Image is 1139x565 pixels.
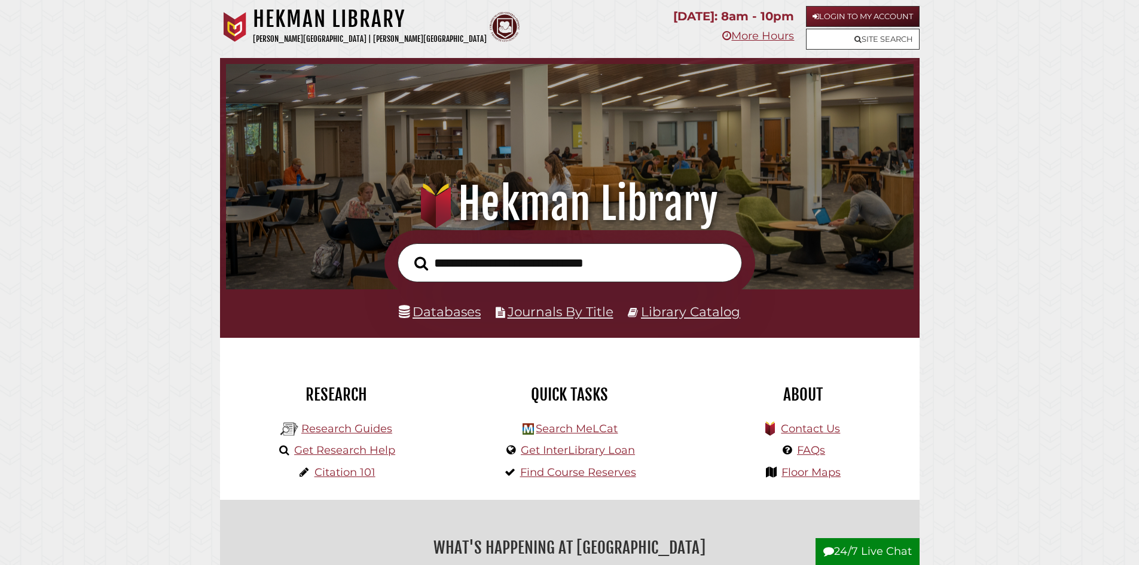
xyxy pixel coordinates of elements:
[229,384,444,405] h2: Research
[280,420,298,438] img: Hekman Library Logo
[220,12,250,42] img: Calvin University
[294,444,395,457] a: Get Research Help
[408,253,434,274] button: Search
[695,384,911,405] h2: About
[253,6,487,32] h1: Hekman Library
[781,466,841,479] a: Floor Maps
[797,444,825,457] a: FAQs
[490,12,520,42] img: Calvin Theological Seminary
[462,384,677,405] h2: Quick Tasks
[806,29,920,50] a: Site Search
[253,32,487,46] p: [PERSON_NAME][GEOGRAPHIC_DATA] | [PERSON_NAME][GEOGRAPHIC_DATA]
[781,422,840,435] a: Contact Us
[722,29,794,42] a: More Hours
[536,422,618,435] a: Search MeLCat
[673,6,794,27] p: [DATE]: 8am - 10pm
[521,444,635,457] a: Get InterLibrary Loan
[399,304,481,319] a: Databases
[520,466,636,479] a: Find Course Reserves
[414,256,428,271] i: Search
[243,178,896,230] h1: Hekman Library
[229,534,911,561] h2: What's Happening at [GEOGRAPHIC_DATA]
[806,6,920,27] a: Login to My Account
[314,466,375,479] a: Citation 101
[301,422,392,435] a: Research Guides
[523,423,534,435] img: Hekman Library Logo
[508,304,613,319] a: Journals By Title
[641,304,740,319] a: Library Catalog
